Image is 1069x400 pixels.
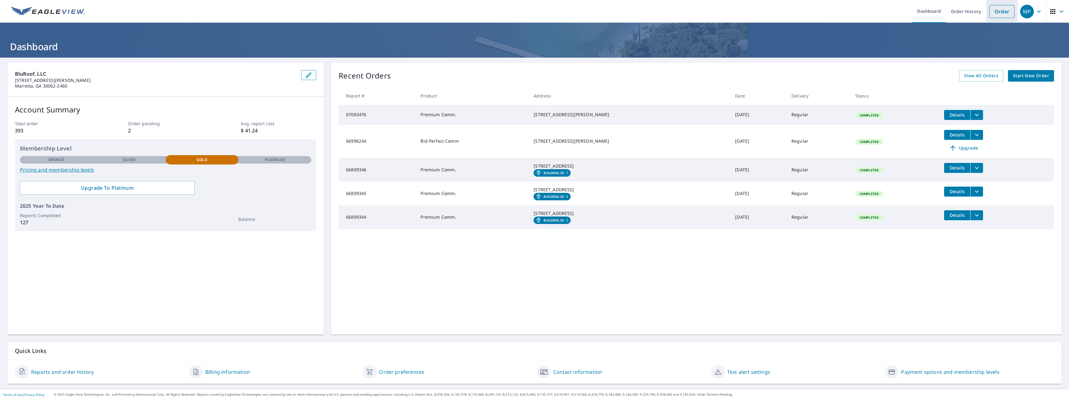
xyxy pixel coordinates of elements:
div: MP [1020,5,1034,18]
span: Upgrade [948,144,979,152]
em: Building ID [544,218,564,222]
td: [DATE] [730,205,786,229]
td: Regular [786,125,850,158]
td: Premium Comm. [416,105,529,125]
td: [DATE] [730,182,786,205]
p: Balance [238,216,311,222]
p: [STREET_ADDRESS][PERSON_NAME] [15,78,296,83]
div: [STREET_ADDRESS] [534,187,725,193]
td: Regular [786,205,850,229]
p: Quick Links [15,347,1054,355]
th: Delivery [786,87,850,105]
em: Building ID [544,195,564,198]
td: 66809346 [339,158,416,182]
p: Marietta, GA 30062-2460 [15,83,296,89]
td: Regular [786,158,850,182]
a: Order [989,5,1014,18]
p: BluRoof, LLC [15,70,296,78]
span: Details [948,112,967,118]
a: Text alert settings [727,368,770,376]
td: 66996244 [339,125,416,158]
img: EV Logo [11,7,85,16]
p: Recent Orders [339,70,391,82]
button: detailsBtn-66809345 [944,187,970,197]
div: [STREET_ADDRESS][PERSON_NAME] [534,138,725,144]
p: 393 [15,127,90,134]
td: Premium Comm. [416,205,529,229]
th: Address [529,87,730,105]
span: Start New Order [1013,72,1049,80]
th: Product [416,87,529,105]
td: Regular [786,182,850,205]
a: Building ID7 [534,169,571,177]
button: filesDropdownBtn-66809344 [970,210,983,220]
button: detailsBtn-66809346 [944,163,970,173]
td: Bid Perfect Comm [416,125,529,158]
a: Terms of Use [3,393,22,397]
th: Status [850,87,939,105]
button: detailsBtn-67083476 [944,110,970,120]
p: Reports Completed [20,212,93,219]
a: Upgrade [944,143,983,153]
td: Premium Comm. [416,182,529,205]
button: detailsBtn-66996244 [944,130,970,140]
p: Gold [197,157,207,163]
span: Details [948,132,967,138]
div: [STREET_ADDRESS] [534,210,725,217]
button: filesDropdownBtn-66809346 [970,163,983,173]
p: Membership Level [20,144,311,153]
span: Details [948,165,967,171]
a: Contact information [553,368,602,376]
button: filesDropdownBtn-66809345 [970,187,983,197]
a: Order preferences [379,368,424,376]
a: Reports and order history [31,368,94,376]
span: Completed [856,168,882,172]
a: Privacy Policy [24,393,45,397]
a: View All Orders [959,70,1003,82]
span: Upgrade To Platinum [25,184,190,191]
td: 66809345 [339,182,416,205]
a: Start New Order [1008,70,1054,82]
button: filesDropdownBtn-67083476 [970,110,983,120]
p: Platinum [265,157,285,163]
p: Silver [123,157,136,163]
td: [DATE] [730,158,786,182]
p: 127 [20,219,93,226]
span: Completed [856,215,882,220]
span: Details [948,212,967,218]
a: Upgrade To Platinum [20,181,195,195]
span: Completed [856,140,882,144]
p: Bronze [49,157,64,163]
a: Building ID6 [534,193,571,200]
span: Details [948,188,967,194]
th: Date [730,87,786,105]
a: Payment options and membership levels [901,368,999,376]
button: filesDropdownBtn-66996244 [970,130,983,140]
p: 2 [128,127,203,134]
a: Building ID5 [534,217,571,224]
span: Completed [856,192,882,196]
span: Completed [856,113,882,117]
div: [STREET_ADDRESS] [534,163,725,169]
p: Order pending [128,120,203,127]
p: | [3,393,45,397]
p: Avg. report cost [241,120,316,127]
th: Report # [339,87,416,105]
td: 67083476 [339,105,416,125]
h1: Dashboard [7,40,1062,53]
p: Total order [15,120,90,127]
td: Premium Comm. [416,158,529,182]
td: Regular [786,105,850,125]
p: © 2025 Eagle View Technologies, Inc. and Pictometry International Corp. All Rights Reserved. Repo... [54,392,1066,397]
div: [STREET_ADDRESS][PERSON_NAME] [534,112,725,118]
p: Account Summary [15,104,316,115]
td: [DATE] [730,125,786,158]
a: Pricing and membership levels [20,166,311,174]
a: Billing information [205,368,250,376]
td: [DATE] [730,105,786,125]
td: 66809344 [339,205,416,229]
p: 2025 Year To Date [20,202,311,210]
em: Building ID [544,171,564,175]
p: $ 41.24 [241,127,316,134]
span: View All Orders [964,72,998,80]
